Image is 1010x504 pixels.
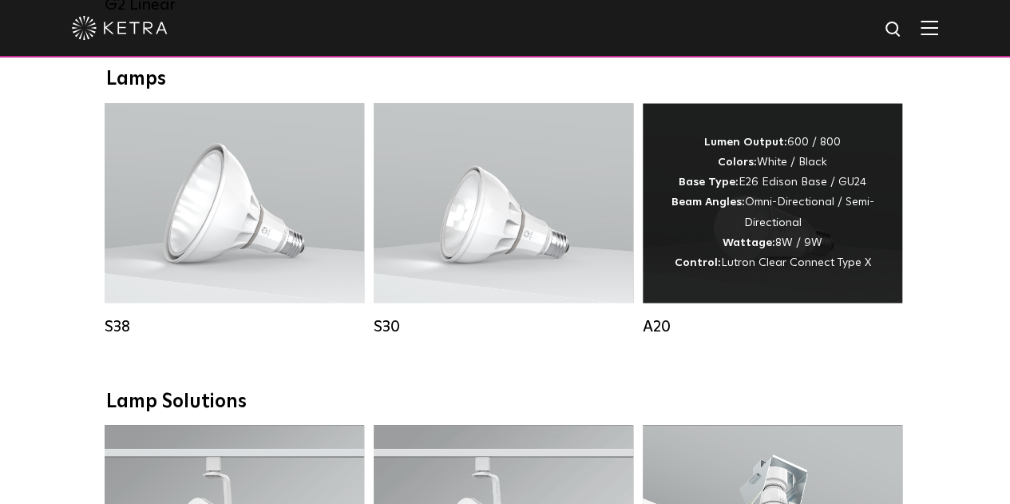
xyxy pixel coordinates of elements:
[106,390,905,413] div: Lamp Solutions
[718,157,757,168] strong: Colors:
[374,317,633,336] div: S30
[667,133,878,273] div: 600 / 800 White / Black E26 Edison Base / GU24 Omni-Directional / Semi-Directional 8W / 9W
[704,137,787,148] strong: Lumen Output:
[106,68,905,91] div: Lamps
[643,103,902,336] a: A20 Lumen Output:600 / 800Colors:White / BlackBase Type:E26 Edison Base / GU24Beam Angles:Omni-Di...
[675,257,721,268] strong: Control:
[72,16,168,40] img: ketra-logo-2019-white
[679,177,739,188] strong: Base Type:
[105,317,364,336] div: S38
[374,103,633,336] a: S30 Lumen Output:1100Colors:White / BlackBase Type:E26 Edison Base / GU24Beam Angles:15° / 25° / ...
[723,237,775,248] strong: Wattage:
[643,317,902,336] div: A20
[921,20,938,35] img: Hamburger%20Nav.svg
[884,20,904,40] img: search icon
[105,103,364,336] a: S38 Lumen Output:1100Colors:White / BlackBase Type:E26 Edison Base / GU24Beam Angles:10° / 25° / ...
[721,257,871,268] span: Lutron Clear Connect Type X
[671,196,745,208] strong: Beam Angles:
